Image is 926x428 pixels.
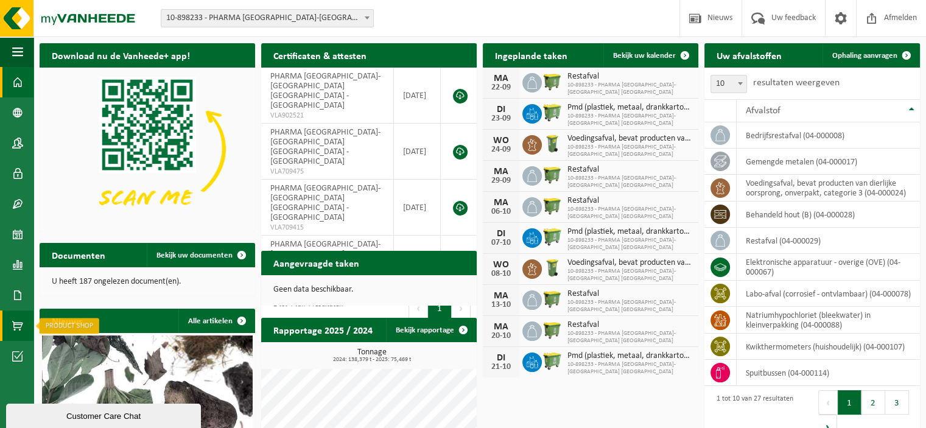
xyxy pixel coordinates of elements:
[489,83,513,92] div: 22-09
[567,196,692,206] span: Restafval
[270,240,381,278] span: PHARMA [GEOGRAPHIC_DATA]-[GEOGRAPHIC_DATA] [GEOGRAPHIC_DATA] - [GEOGRAPHIC_DATA]
[746,106,780,116] span: Afvalstof
[270,167,384,177] span: VLA709475
[567,227,692,237] span: Pmd (plastiek, metaal, drankkartons) (bedrijven)
[567,361,692,376] span: 10-898233 - PHARMA [GEOGRAPHIC_DATA]-[GEOGRAPHIC_DATA] [GEOGRAPHIC_DATA]
[567,330,692,345] span: 10-898233 - PHARMA [GEOGRAPHIC_DATA]-[GEOGRAPHIC_DATA] [GEOGRAPHIC_DATA]
[567,134,692,144] span: Voedingsafval, bevat producten van dierlijke oorsprong, onverpakt, categorie 3
[147,243,254,267] a: Bekijk uw documenten
[737,281,920,307] td: labo-afval (corrosief - ontvlambaar) (04-000078)
[567,113,692,127] span: 10-898233 - PHARMA [GEOGRAPHIC_DATA]-[GEOGRAPHIC_DATA] [GEOGRAPHIC_DATA]
[489,74,513,83] div: MA
[40,309,94,332] h2: Nieuws
[270,111,384,121] span: VLA902521
[489,322,513,332] div: MA
[489,136,513,146] div: WO
[52,278,243,286] p: U heeft 187 ongelezen document(en).
[483,43,580,67] h2: Ingeplande taken
[737,202,920,228] td: behandeld hout (B) (04-000028)
[489,167,513,177] div: MA
[704,43,794,67] h2: Uw afvalstoffen
[567,289,692,299] span: Restafval
[489,270,513,278] div: 08-10
[261,318,385,342] h2: Rapportage 2025 / 2024
[542,164,563,185] img: WB-1100-HPE-GN-51
[489,198,513,208] div: MA
[489,239,513,247] div: 07-10
[542,351,563,371] img: WB-0660-HPE-GN-50
[489,332,513,340] div: 20-10
[567,165,692,175] span: Restafval
[6,401,203,428] iframe: chat widget
[567,103,692,113] span: Pmd (plastiek, metaal, drankkartons) (bedrijven)
[737,122,920,149] td: bedrijfsrestafval (04-000008)
[40,243,118,267] h2: Documenten
[737,360,920,386] td: spuitbussen (04-000114)
[542,320,563,340] img: WB-1100-HPE-GN-51
[394,180,441,236] td: [DATE]
[542,133,563,154] img: WB-0140-HPE-GN-50
[489,291,513,301] div: MA
[542,289,563,309] img: WB-1100-HPE-GN-51
[838,390,861,415] button: 1
[156,251,233,259] span: Bekijk uw documenten
[489,146,513,154] div: 24-09
[542,71,563,92] img: WB-1100-HPE-GN-51
[270,128,381,166] span: PHARMA [GEOGRAPHIC_DATA]-[GEOGRAPHIC_DATA] [GEOGRAPHIC_DATA] - [GEOGRAPHIC_DATA]
[567,320,692,330] span: Restafval
[267,348,477,363] h3: Tonnage
[567,299,692,314] span: 10-898233 - PHARMA [GEOGRAPHIC_DATA]-[GEOGRAPHIC_DATA] [GEOGRAPHIC_DATA]
[40,68,255,230] img: Download de VHEPlus App
[394,68,441,124] td: [DATE]
[567,268,692,282] span: 10-898233 - PHARMA [GEOGRAPHIC_DATA]-[GEOGRAPHIC_DATA] [GEOGRAPHIC_DATA]
[737,334,920,360] td: kwikthermometers (huishoudelijk) (04-000107)
[489,105,513,114] div: DI
[567,144,692,158] span: 10-898233 - PHARMA [GEOGRAPHIC_DATA]-[GEOGRAPHIC_DATA] [GEOGRAPHIC_DATA]
[489,260,513,270] div: WO
[542,258,563,278] img: WB-0140-HPE-GN-50
[178,309,254,333] a: Alle artikelen
[489,229,513,239] div: DI
[567,175,692,189] span: 10-898233 - PHARMA [GEOGRAPHIC_DATA]-[GEOGRAPHIC_DATA] [GEOGRAPHIC_DATA]
[270,184,381,222] span: PHARMA [GEOGRAPHIC_DATA]-[GEOGRAPHIC_DATA] [GEOGRAPHIC_DATA] - [GEOGRAPHIC_DATA]
[753,78,840,88] label: resultaten weergeven
[489,208,513,216] div: 06-10
[40,43,202,67] h2: Download nu de Vanheede+ app!
[737,307,920,334] td: natriumhypochloriet (bleekwater) in kleinverpakking (04-000088)
[542,226,563,247] img: WB-0660-HPE-GN-50
[161,10,373,27] span: 10-898233 - PHARMA BELGIUM-BELMEDIS GRIMBERGEN - GRIMBERGEN
[823,43,919,68] a: Ophaling aanvragen
[737,175,920,202] td: voedingsafval, bevat producten van dierlijke oorsprong, onverpakt, categorie 3 (04-000024)
[567,72,692,82] span: Restafval
[386,318,475,342] a: Bekijk rapportage
[273,286,465,294] p: Geen data beschikbaar.
[832,52,897,60] span: Ophaling aanvragen
[270,72,381,110] span: PHARMA [GEOGRAPHIC_DATA]-[GEOGRAPHIC_DATA] [GEOGRAPHIC_DATA] - [GEOGRAPHIC_DATA]
[489,177,513,185] div: 29-09
[567,206,692,220] span: 10-898233 - PHARMA [GEOGRAPHIC_DATA]-[GEOGRAPHIC_DATA] [GEOGRAPHIC_DATA]
[489,353,513,363] div: DI
[542,102,563,123] img: WB-0660-HPE-GN-50
[489,114,513,123] div: 23-09
[261,43,379,67] h2: Certificaten & attesten
[489,363,513,371] div: 21-10
[567,237,692,251] span: 10-898233 - PHARMA [GEOGRAPHIC_DATA]-[GEOGRAPHIC_DATA] [GEOGRAPHIC_DATA]
[489,301,513,309] div: 13-10
[270,223,384,233] span: VLA709415
[737,228,920,254] td: restafval (04-000029)
[567,82,692,96] span: 10-898233 - PHARMA [GEOGRAPHIC_DATA]-[GEOGRAPHIC_DATA] [GEOGRAPHIC_DATA]
[818,390,838,415] button: Previous
[394,124,441,180] td: [DATE]
[711,75,746,93] span: 10
[267,357,477,363] span: 2024: 138,379 t - 2025: 75,469 t
[885,390,909,415] button: 3
[710,75,747,93] span: 10
[567,351,692,361] span: Pmd (plastiek, metaal, drankkartons) (bedrijven)
[542,195,563,216] img: WB-1100-HPE-GN-51
[161,9,374,27] span: 10-898233 - PHARMA BELGIUM-BELMEDIS GRIMBERGEN - GRIMBERGEN
[861,390,885,415] button: 2
[613,52,676,60] span: Bekijk uw kalender
[261,251,371,275] h2: Aangevraagde taken
[737,254,920,281] td: elektronische apparatuur - overige (OVE) (04-000067)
